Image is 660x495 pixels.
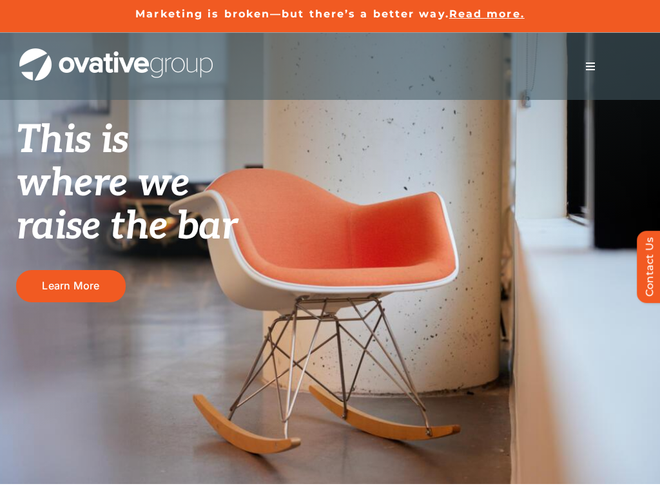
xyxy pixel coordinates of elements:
a: Marketing is broken—but there’s a better way. [135,8,449,20]
nav: Menu [572,53,608,79]
a: Read more. [449,8,525,20]
a: Learn More [16,270,126,302]
span: Learn More [42,280,99,292]
a: OG_Full_horizontal_WHT [19,47,213,59]
span: This is [16,117,128,164]
span: where we raise the bar [16,160,237,250]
